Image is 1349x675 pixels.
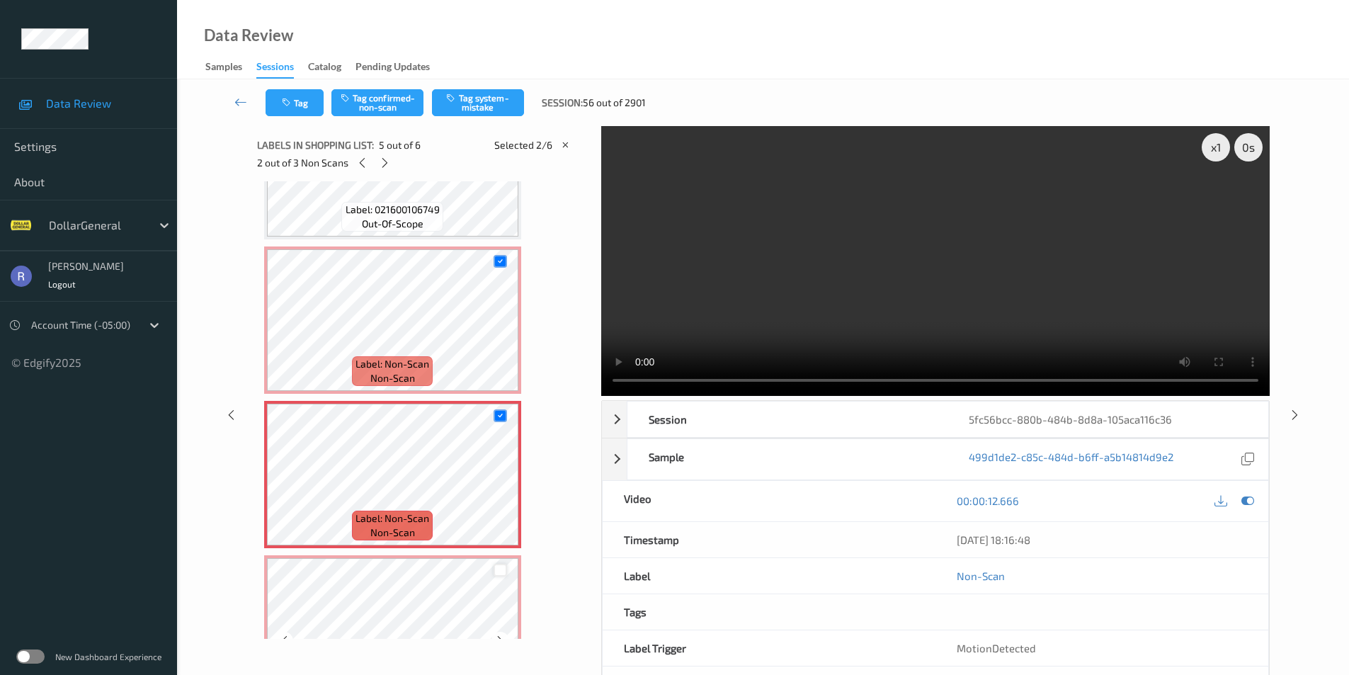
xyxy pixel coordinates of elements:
div: 2 out of 3 Non Scans [257,154,591,171]
div: Session5fc56bcc-880b-484b-8d8a-105aca116c36 [602,401,1269,438]
button: Tag confirmed-non-scan [331,89,423,116]
a: Samples [205,57,256,77]
div: 5fc56bcc-880b-484b-8d8a-105aca116c36 [947,402,1268,437]
div: Label Trigger [603,630,935,666]
a: Pending Updates [355,57,444,77]
a: Sessions [256,57,308,79]
div: Samples [205,59,242,77]
div: Pending Updates [355,59,430,77]
a: Non-Scan [957,569,1005,583]
div: Sample499d1de2-c85c-484d-b6ff-a5b14814d9e2 [602,438,1269,480]
button: Tag system-mistake [432,89,524,116]
div: Tags [603,594,935,630]
span: Label: Non-Scan [355,511,429,526]
div: 0 s [1234,133,1263,161]
a: 499d1de2-c85c-484d-b6ff-a5b14814d9e2 [969,450,1173,469]
div: Sample [627,439,947,480]
span: Selected 2/6 [494,138,552,152]
a: Catalog [308,57,355,77]
div: Data Review [204,28,293,42]
span: Label: Non-Scan [355,357,429,371]
span: 5 out of 6 [379,138,421,152]
div: Video [603,481,935,521]
a: 00:00:12.666 [957,494,1019,508]
span: non-scan [370,526,415,540]
div: Label [603,558,935,594]
div: Sessions [256,59,294,79]
span: out-of-scope [362,217,423,231]
div: Session [627,402,947,437]
span: Labels in shopping list: [257,138,374,152]
div: Timestamp [603,522,935,557]
span: Label: 021600106749 [346,203,440,217]
span: 56 out of 2901 [583,96,646,110]
span: Session: [542,96,583,110]
div: Catalog [308,59,341,77]
div: MotionDetected [935,630,1268,666]
div: x 1 [1202,133,1230,161]
button: Tag [266,89,324,116]
div: [DATE] 18:16:48 [957,533,1247,547]
span: non-scan [370,371,415,385]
